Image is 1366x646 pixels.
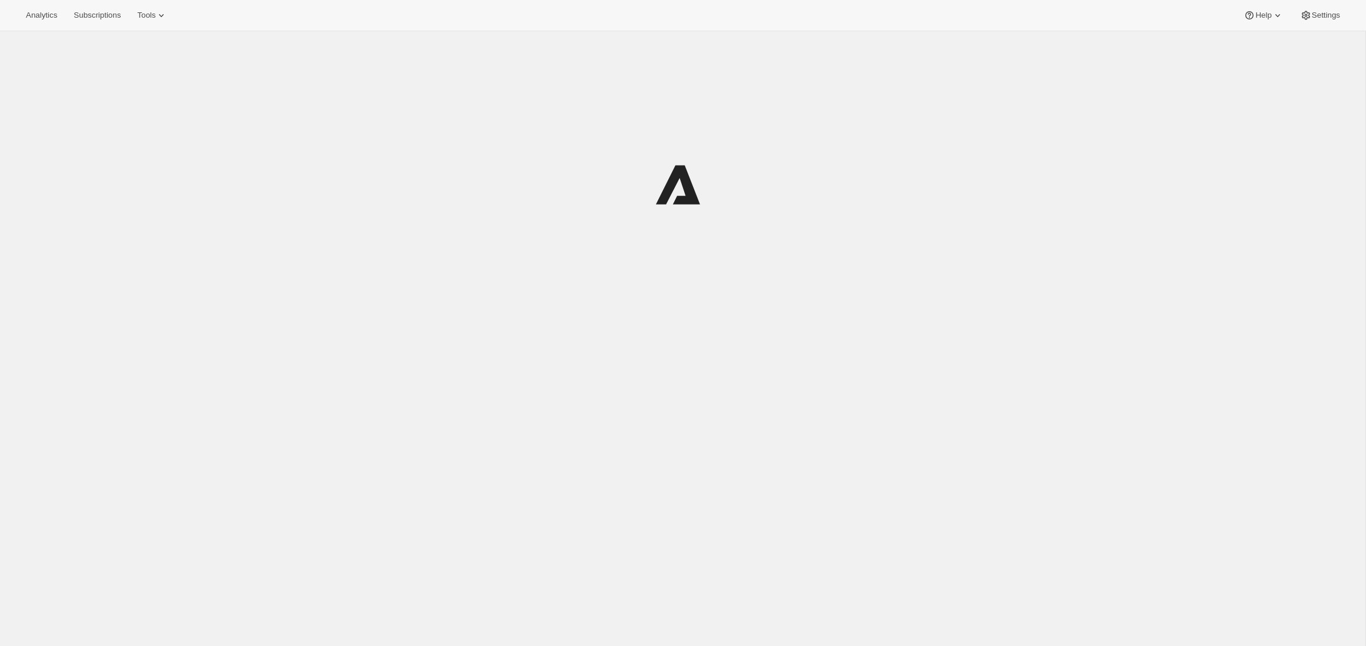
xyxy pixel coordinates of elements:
[1312,11,1340,20] span: Settings
[1293,7,1347,24] button: Settings
[1236,7,1290,24] button: Help
[137,11,155,20] span: Tools
[19,7,64,24] button: Analytics
[1255,11,1271,20] span: Help
[67,7,128,24] button: Subscriptions
[26,11,57,20] span: Analytics
[130,7,174,24] button: Tools
[74,11,121,20] span: Subscriptions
